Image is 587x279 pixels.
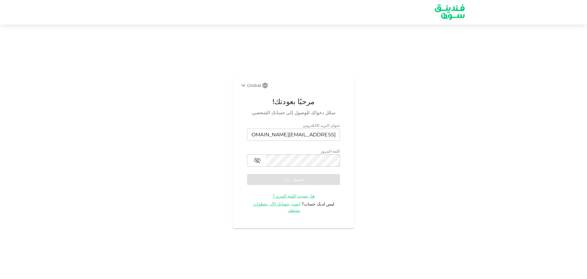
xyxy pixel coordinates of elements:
[303,123,340,128] span: عنوان البريد الالكتروني
[427,0,473,24] img: logo
[240,82,261,89] div: Global
[253,201,301,213] span: أنشئ حسابك الآن بخطوات بسيطة.
[247,129,340,141] input: email
[247,96,340,107] span: مرحبًا بعودتك!
[266,154,340,167] input: password
[321,149,340,153] span: كلمة المرور
[247,109,340,116] span: سجّل دخولك للوصول إلى حسابك الشخصي.
[432,0,468,24] a: logo
[273,193,315,199] a: هل نسيت كلمة المرور؟
[302,201,334,207] span: ليس لديك حساب؟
